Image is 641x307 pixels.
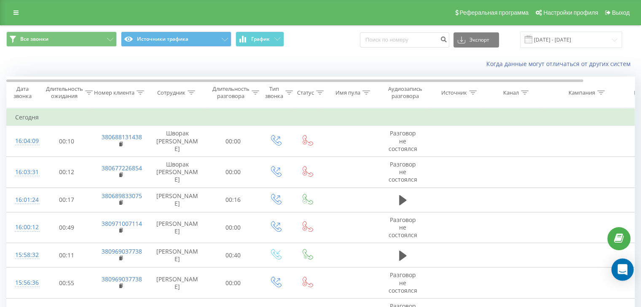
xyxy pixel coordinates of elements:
[569,89,595,96] div: Кампания
[335,89,360,96] div: Имя пула
[94,89,134,96] div: Номер клиента
[385,85,426,100] div: Аудиозапись разговора
[40,188,93,212] td: 00:17
[612,9,630,16] span: Выход
[40,267,93,299] td: 00:55
[611,259,634,281] div: Open Intercom Messenger
[207,188,260,212] td: 00:16
[148,156,207,188] td: Шворак [PERSON_NAME]
[102,192,142,200] a: 380689833075
[251,36,270,42] span: График
[297,89,314,96] div: Статус
[15,192,32,208] div: 16:01:24
[389,216,417,239] span: Разговор не состоялся
[265,85,283,100] div: Тип звонка
[102,133,142,141] a: 380688131438
[453,32,499,48] button: Экспорт
[102,275,142,283] a: 380969037738
[15,275,32,291] div: 15:56:36
[15,133,32,149] div: 16:04:09
[459,9,528,16] span: Реферальная программа
[207,126,260,157] td: 00:00
[46,85,83,100] div: Длительность ожидания
[207,243,260,267] td: 00:40
[148,212,207,243] td: [PERSON_NAME]
[389,271,417,294] span: Разговор не состоялся
[236,32,284,47] button: График
[543,9,598,16] span: Настройки профиля
[15,219,32,236] div: 16:00:12
[7,85,38,100] div: Дата звонка
[6,32,117,47] button: Все звонки
[148,188,207,212] td: [PERSON_NAME]
[389,160,417,183] span: Разговор не состоялся
[15,247,32,263] div: 15:58:32
[207,212,260,243] td: 00:00
[15,164,32,180] div: 16:03:31
[40,212,93,243] td: 00:49
[148,267,207,299] td: [PERSON_NAME]
[40,126,93,157] td: 00:10
[102,164,142,172] a: 380677226854
[40,156,93,188] td: 00:12
[389,129,417,152] span: Разговор не состоялся
[207,267,260,299] td: 00:00
[486,60,635,68] a: Когда данные могут отличаться от других систем
[212,85,249,100] div: Длительность разговора
[503,89,519,96] div: Канал
[157,89,185,96] div: Сотрудник
[102,220,142,228] a: 380971007114
[40,243,93,267] td: 00:11
[441,89,467,96] div: Источник
[360,32,449,48] input: Поиск по номеру
[20,36,48,42] span: Все звонки
[102,247,142,255] a: 380969037738
[121,32,231,47] button: Источники трафика
[148,126,207,157] td: Шворак [PERSON_NAME]
[148,243,207,267] td: [PERSON_NAME]
[207,156,260,188] td: 00:00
